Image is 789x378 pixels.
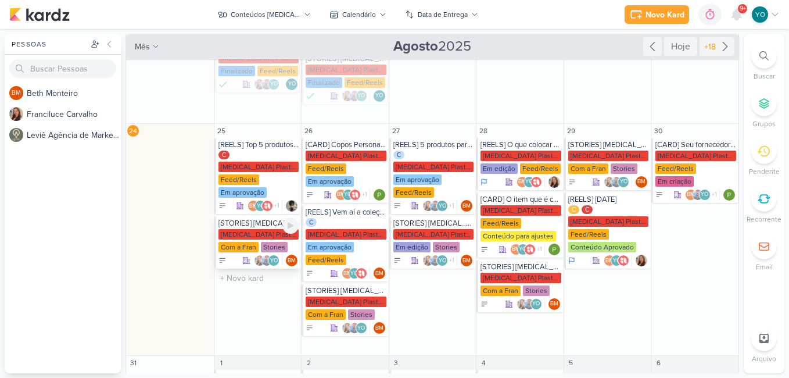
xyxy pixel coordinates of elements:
[645,9,684,21] div: Novo Kard
[604,255,632,266] div: Colaboradores: Beth Monteiro, Yasmin Oliveira, Allegra Plásticos e Brindes Personalizados
[261,79,272,90] img: Guilherme Savio
[461,255,472,266] div: Beth Monteiro
[480,163,518,174] div: Em edição
[218,202,227,210] div: A Fazer
[348,309,375,320] div: Stories
[517,298,528,310] img: Franciluce Carvalho
[218,174,259,185] div: Feed/Reels
[550,301,558,307] p: BM
[257,66,298,76] div: Feed/Reels
[517,298,545,310] div: Colaboradores: Franciluce Carvalho, Guilherme Savio, Yasmin Oliveira
[393,38,438,55] strong: Agosto
[655,163,696,174] div: Feed/Reels
[702,41,718,53] div: +18
[393,151,404,160] div: C
[523,298,535,310] img: Guilherme Savio
[480,151,561,161] div: [MEDICAL_DATA] Plasticos PJ
[335,189,370,201] div: Colaboradores: Beth Monteiro, Yasmin Oliveira, Allegra Plásticos e Brindes Personalizados, Paloma...
[548,244,560,255] div: Responsável: Paloma Paixão Designer
[306,208,386,217] div: [REELS] Vem aí a coleção mais fofa do ano!
[393,140,474,149] div: [REELS] 5 produtos para se apaixonar
[218,140,299,149] div: [REELS] Top 5 produtos que mais vendemos ate agora em 2025.
[548,244,560,255] img: Paloma Paixão Designer
[565,357,577,369] div: 5
[306,176,354,187] div: Em aprovação
[422,200,457,212] div: Colaboradores: Franciluce Carvalho, Guilherme Savio, Yasmin Oliveira, Allegra Plásticos e Brindes...
[261,255,272,266] img: Guilherme Savio
[480,218,521,229] div: Feed/Reels
[303,357,314,369] div: 2
[461,200,472,212] div: Beth Monteiro
[565,125,577,137] div: 29
[261,200,273,212] img: Allegra Plásticos e Brindes Personalizados
[375,93,383,99] p: YO
[306,255,346,265] div: Feed/Reels
[480,140,561,149] div: [REELS] O que colocar em um presente corporativo?
[282,217,299,234] div: Ligar relógio
[218,66,255,76] div: Finalizado
[27,129,121,141] div: L e v i ê A g ê n c i a d e M a r k e t i n g D i g i t a l
[349,268,360,279] div: Yasmin Oliveira
[349,189,361,201] img: Allegra Plásticos e Brindes Personalizados
[254,79,266,90] img: Franciluce Carvalho
[512,247,520,252] p: BM
[127,357,139,369] div: 31
[374,268,385,279] div: Beth Monteiro
[344,192,352,198] p: YO
[568,151,649,161] div: [MEDICAL_DATA] Plasticos PJ
[699,189,711,201] div: Yasmin Oliveira
[517,176,545,188] div: Colaboradores: Beth Monteiro, Yasmin Oliveira, Allegra Plásticos e Brindes Personalizados
[393,219,474,228] div: [STORIES] ALLEGRA PLÁSTICOS
[611,163,637,174] div: Stories
[462,204,471,209] p: BM
[520,163,561,174] div: Feed/Reels
[342,322,370,334] div: Colaboradores: Franciluce Carvalho, Guilherme Savio, Yasmin Oliveira
[374,189,385,201] img: Paloma Paixão Designer
[723,189,735,201] div: Responsável: Paloma Paixão Designer
[27,87,121,99] div: B e t h M o n t e i r o
[519,247,526,252] p: YO
[218,187,267,198] div: Em aprovação
[342,189,354,201] div: Yasmin Oliveira
[548,298,560,310] div: Beth Monteiro
[270,81,278,87] p: YO
[342,322,353,334] img: Franciluce Carvalho
[306,77,342,88] div: Finalizado
[390,357,402,369] div: 3
[288,258,296,264] p: BM
[218,151,229,160] div: C
[618,176,629,188] div: Yasmin Oliveira
[749,166,780,177] p: Pendente
[254,255,282,266] div: Colaboradores: Franciluce Carvalho, Guilherme Savio, Yasmin Oliveira
[345,77,385,88] div: Feed/Reels
[636,176,647,188] div: Beth Monteiro
[510,244,522,255] div: Beth Monteiro
[752,6,768,23] div: Yasmin Oliveira
[536,245,542,254] span: +1
[393,256,401,265] div: A Fazer
[532,301,540,307] p: YO
[433,242,460,252] div: Stories
[518,179,526,185] p: BM
[286,255,297,266] div: Responsável: Beth Monteiro
[9,39,88,49] div: Pessoas
[618,255,629,266] img: Allegra Plásticos e Brindes Personalizados
[637,179,645,185] p: BM
[568,205,579,215] div: C
[664,37,697,56] div: Hoje
[135,41,150,53] span: mês
[636,255,647,266] div: Responsável: Franciluce Carvalho
[268,255,279,266] div: Yasmin Oliveira
[375,326,383,331] p: BM
[740,4,746,13] span: 9+
[480,231,556,241] div: Conteúdo para ajustes
[568,229,609,240] div: Feed/Reels
[422,200,434,212] img: Franciluce Carvalho
[254,200,266,212] div: Yasmin Oliveira
[744,43,784,81] li: Ctrl + F
[436,200,448,212] div: Yasmin Oliveira
[306,90,315,102] div: Finalizado
[524,244,536,255] img: Allegra Plásticos e Brindes Personalizados
[27,108,121,120] div: F r a n c i l u c e C a r v a l h o
[625,5,689,24] button: Novo Kard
